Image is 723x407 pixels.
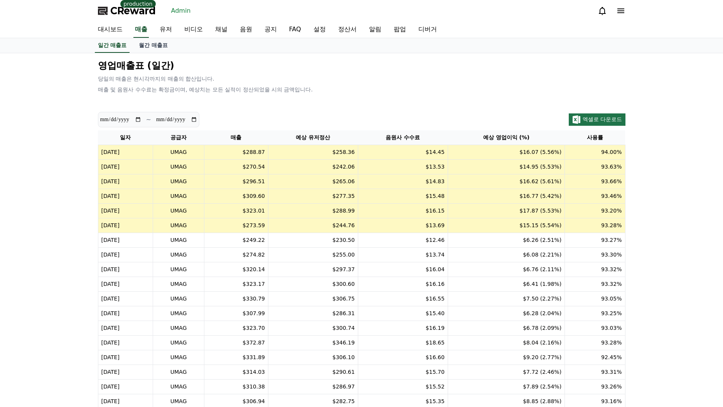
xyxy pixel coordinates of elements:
td: $372.87 [204,336,268,350]
td: $6.78 (2.09%) [448,321,565,336]
td: $249.22 [204,233,268,248]
td: $230.50 [268,233,358,248]
td: UMAG [153,336,204,350]
a: 채널 [209,22,234,38]
td: $15.40 [358,306,448,321]
td: $314.03 [204,365,268,380]
span: CReward [110,5,156,17]
td: [DATE] [98,233,153,248]
td: [DATE] [98,365,153,380]
td: $346.19 [268,336,358,350]
td: 93.46% [565,189,625,204]
td: [DATE] [98,204,153,218]
a: 월간 매출표 [133,38,174,53]
td: 92.45% [565,350,625,365]
td: $14.45 [358,145,448,160]
td: $242.06 [268,160,358,174]
td: 94.00% [565,145,625,160]
td: [DATE] [98,145,153,160]
td: [DATE] [98,350,153,365]
td: 93.26% [565,380,625,394]
td: $290.61 [268,365,358,380]
td: UMAG [153,160,204,174]
td: $16.55 [358,292,448,306]
td: $14.95 (5.53%) [448,160,565,174]
td: 93.32% [565,277,625,292]
td: $16.19 [358,321,448,336]
td: $13.69 [358,218,448,233]
td: [DATE] [98,277,153,292]
td: $12.46 [358,233,448,248]
a: 알림 [363,22,388,38]
td: $258.36 [268,145,358,160]
td: [DATE] [98,218,153,233]
td: $16.15 [358,204,448,218]
p: ~ [146,115,151,124]
td: $306.10 [268,350,358,365]
td: $15.48 [358,189,448,204]
td: $16.07 (5.56%) [448,145,565,160]
a: 팝업 [388,22,412,38]
td: UMAG [153,350,204,365]
td: $320.14 [204,262,268,277]
td: $7.89 (2.54%) [448,380,565,394]
td: UMAG [153,145,204,160]
td: $255.00 [268,248,358,262]
span: Home [20,256,33,262]
td: UMAG [153,248,204,262]
td: [DATE] [98,321,153,336]
td: $331.89 [204,350,268,365]
td: $265.06 [268,174,358,189]
td: UMAG [153,204,204,218]
td: [DATE] [98,336,153,350]
td: $16.60 [358,350,448,365]
td: $244.76 [268,218,358,233]
th: 예상 영업이익 (%) [448,130,565,145]
a: 매출 [133,22,149,38]
td: $330.79 [204,292,268,306]
td: UMAG [153,306,204,321]
th: 음원사 수수료 [358,130,448,145]
td: $323.70 [204,321,268,336]
td: 93.28% [565,336,625,350]
a: 유저 [153,22,178,38]
td: $297.37 [268,262,358,277]
td: $286.31 [268,306,358,321]
td: $300.60 [268,277,358,292]
td: [DATE] [98,160,153,174]
a: Messages [51,245,99,264]
td: [DATE] [98,262,153,277]
td: UMAG [153,292,204,306]
th: 매출 [204,130,268,145]
td: $309.60 [204,189,268,204]
td: $14.83 [358,174,448,189]
a: 디버거 [412,22,443,38]
td: $6.08 (2.21%) [448,248,565,262]
th: 예상 유저정산 [268,130,358,145]
a: 일간 매출표 [95,38,130,53]
td: [DATE] [98,248,153,262]
td: $310.38 [204,380,268,394]
td: 93.66% [565,174,625,189]
td: $13.74 [358,248,448,262]
td: $288.99 [268,204,358,218]
td: $300.74 [268,321,358,336]
td: UMAG [153,174,204,189]
span: 엑셀로 다운로드 [583,116,622,122]
td: $307.99 [204,306,268,321]
a: 설정 [307,22,332,38]
a: FAQ [283,22,307,38]
td: UMAG [153,380,204,394]
td: $6.26 (2.51%) [448,233,565,248]
td: UMAG [153,233,204,248]
th: 일자 [98,130,153,145]
td: $17.87 (5.53%) [448,204,565,218]
a: 음원 [234,22,258,38]
td: UMAG [153,189,204,204]
td: UMAG [153,365,204,380]
span: Messages [64,257,87,263]
p: 영업매출표 (일간) [98,59,625,72]
td: UMAG [153,321,204,336]
td: $15.15 (5.54%) [448,218,565,233]
td: $8.04 (2.16%) [448,336,565,350]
